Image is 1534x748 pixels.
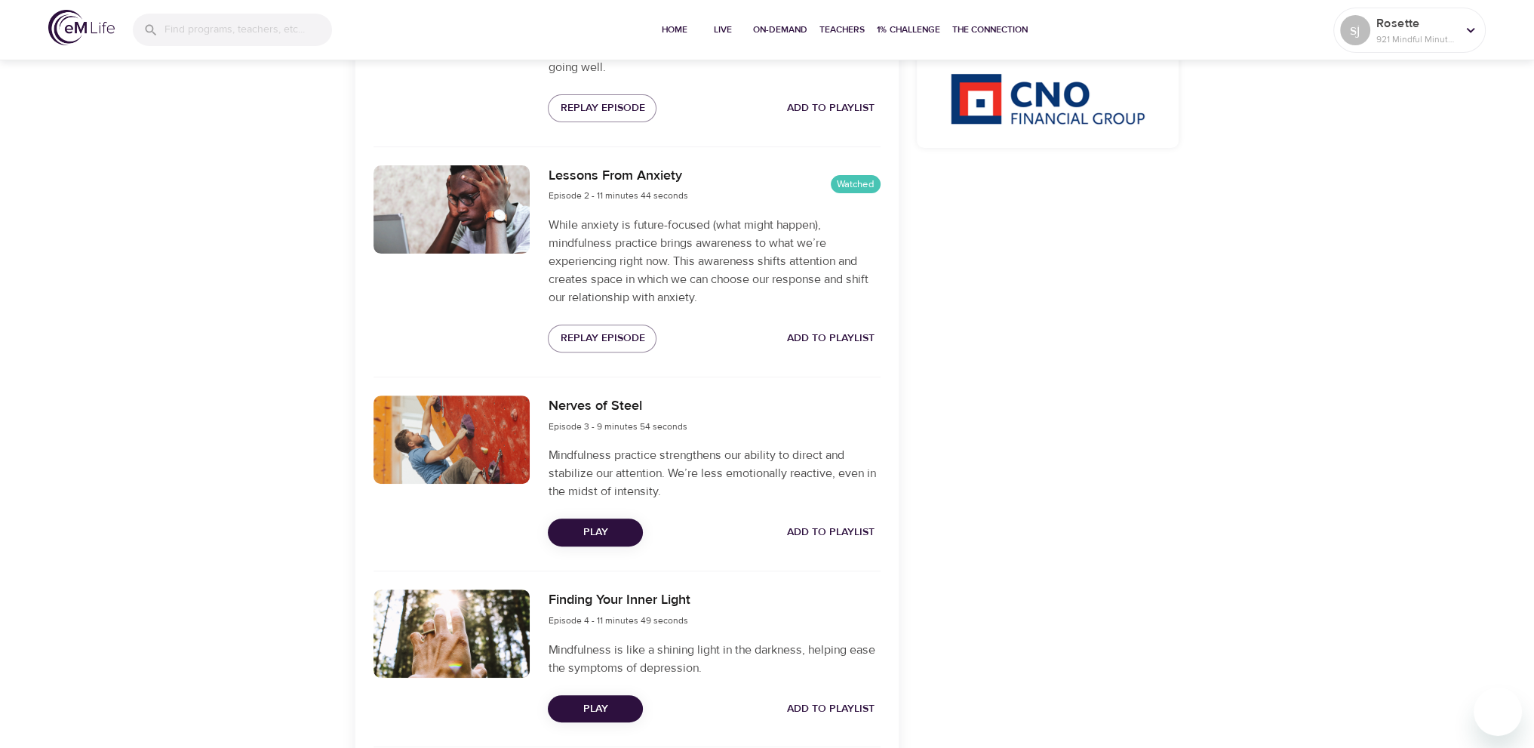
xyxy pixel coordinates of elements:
input: Find programs, teachers, etc... [164,14,332,46]
span: On-Demand [753,22,807,38]
button: Add to Playlist [781,325,881,352]
p: Rosette [1376,14,1456,32]
iframe: Button to launch messaging window [1474,688,1522,736]
span: Play [560,700,631,719]
span: Episode 3 - 9 minutes 54 seconds [548,420,687,432]
span: Live [705,22,741,38]
span: Replay Episode [560,99,644,118]
h6: Finding Your Inner Light [548,589,690,611]
span: Watched [831,177,881,192]
span: Add to Playlist [787,700,875,719]
p: 921 Mindful Minutes [1376,32,1456,46]
span: Add to Playlist [787,523,875,542]
p: While anxiety is future-focused (what might happen), mindfulness practice brings awareness to wha... [548,216,880,306]
img: logo [48,10,115,45]
span: Play [560,523,631,542]
span: The Connection [952,22,1028,38]
span: Add to Playlist [787,99,875,118]
button: Add to Playlist [781,519,881,546]
p: Mindfulness is like a shining light in the darkness, helping ease the symptoms of depression. [548,641,880,677]
span: Home [656,22,693,38]
span: Teachers [819,22,865,38]
button: Add to Playlist [781,94,881,122]
button: Play [548,695,643,723]
span: Add to Playlist [787,329,875,348]
h6: Nerves of Steel [548,396,687,417]
h6: Lessons From Anxiety [548,165,687,187]
span: Episode 4 - 11 minutes 49 seconds [548,614,687,626]
p: Mindfulness practice strengthens our ability to direct and stabilize our attention. We’re less em... [548,446,880,500]
img: CNO%20logo.png [950,73,1145,125]
span: Replay Episode [560,329,644,348]
div: sj [1340,15,1370,45]
button: Add to Playlist [781,695,881,723]
span: 1% Challenge [877,22,940,38]
button: Replay Episode [548,94,656,122]
button: Replay Episode [548,325,656,352]
button: Play [548,519,643,546]
span: Episode 2 - 11 minutes 44 seconds [548,189,687,202]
